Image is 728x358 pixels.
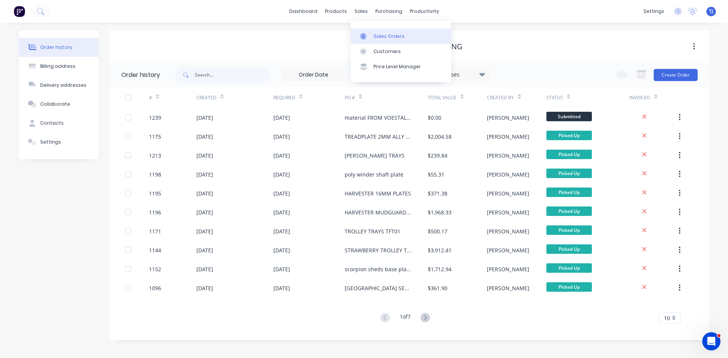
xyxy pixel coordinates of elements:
div: Collaborate [40,101,70,108]
a: dashboard [286,6,321,17]
div: sales [351,6,372,17]
div: 1175 [149,133,161,141]
div: settings [640,6,668,17]
div: [DATE] [196,189,213,197]
div: 1196 [149,208,161,216]
div: Delivery addresses [40,82,86,89]
div: # [149,87,196,108]
div: HARVESTER 16MM PLATES [345,189,411,197]
a: Sales Orders [351,28,451,44]
iframe: Intercom live chat [702,332,720,350]
div: [PERSON_NAME] [487,208,529,216]
div: [DATE] [273,265,290,273]
div: [DATE] [196,208,213,216]
div: 1152 [149,265,161,273]
div: [DATE] [196,265,213,273]
div: [DATE] [196,227,213,235]
span: Picked Up [546,169,592,178]
div: TROLLEY TRAYS TFT01 [345,227,400,235]
div: Created [196,94,217,101]
div: [PERSON_NAME] [487,284,529,292]
div: Sales Orders [373,33,405,40]
div: Price Level Manager [373,63,421,70]
div: productivity [406,6,443,17]
button: Settings [19,133,99,152]
div: Created By [487,87,546,108]
a: Price Level Manager [351,59,451,74]
button: Delivery addresses [19,76,99,95]
div: 1171 [149,227,161,235]
div: Total Value [428,94,457,101]
button: Billing address [19,57,99,76]
div: [PERSON_NAME] [487,265,529,273]
div: [PERSON_NAME] TRAYS [345,152,405,159]
div: 1096 [149,284,161,292]
div: $0.00 [428,114,441,122]
div: # [149,94,152,101]
input: Search... [195,67,270,83]
span: Submitted [546,112,592,121]
span: Picked Up [546,188,592,197]
div: TREADPLATE 2MM ALLY CHECKER [345,133,413,141]
div: Invoiced [629,94,650,101]
div: PO # [345,94,355,101]
span: Picked Up [546,244,592,254]
span: Picked Up [546,282,592,292]
div: [DATE] [273,208,290,216]
div: [DATE] [273,170,290,178]
div: [DATE] [273,246,290,254]
div: [DATE] [196,284,213,292]
div: [DATE] [196,114,213,122]
div: $361.90 [428,284,447,292]
div: purchasing [372,6,406,17]
div: Status [546,87,629,108]
div: 1144 [149,246,161,254]
div: $2,004.58 [428,133,452,141]
div: 1239 [149,114,161,122]
div: Order history [121,70,160,80]
div: PO # [345,87,428,108]
div: [DATE] [273,152,290,159]
div: Total Value [428,87,487,108]
div: [PERSON_NAME] [487,170,529,178]
div: Created By [487,94,514,101]
span: Picked Up [546,206,592,216]
div: Invoiced [629,87,677,108]
div: 1195 [149,189,161,197]
div: products [321,6,351,17]
span: Picked Up [546,131,592,140]
div: [PERSON_NAME] [487,246,529,254]
div: Billing address [40,63,75,70]
div: $239.84 [428,152,447,159]
div: $1,968.33 [428,208,452,216]
div: [DATE] [196,246,213,254]
button: Order history [19,38,99,57]
a: Customers [351,44,451,59]
div: $3,912.41 [428,246,452,254]
div: [DATE] [196,170,213,178]
button: Create Order [654,69,698,81]
span: TJ [709,8,713,15]
div: [PERSON_NAME] [487,227,529,235]
span: 10 [664,314,670,322]
div: [DATE] [273,284,290,292]
div: scorpion sheds base plates [345,265,413,273]
div: [DATE] [273,227,290,235]
button: Collaborate [19,95,99,114]
span: Picked Up [546,225,592,235]
span: Picked Up [546,263,592,273]
div: 1213 [149,152,161,159]
div: [DATE] [273,133,290,141]
div: [DATE] [273,114,290,122]
div: Contacts [40,120,64,127]
div: Required [273,94,295,101]
div: poly winder shaft plate [345,170,403,178]
div: 1 of 7 [400,313,411,324]
div: [PERSON_NAME] [487,133,529,141]
div: [PERSON_NAME] [487,152,529,159]
div: [PERSON_NAME] [487,189,529,197]
img: Factory [14,6,25,17]
div: Settings [40,139,61,145]
button: Contacts [19,114,99,133]
div: $1,712.94 [428,265,452,273]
